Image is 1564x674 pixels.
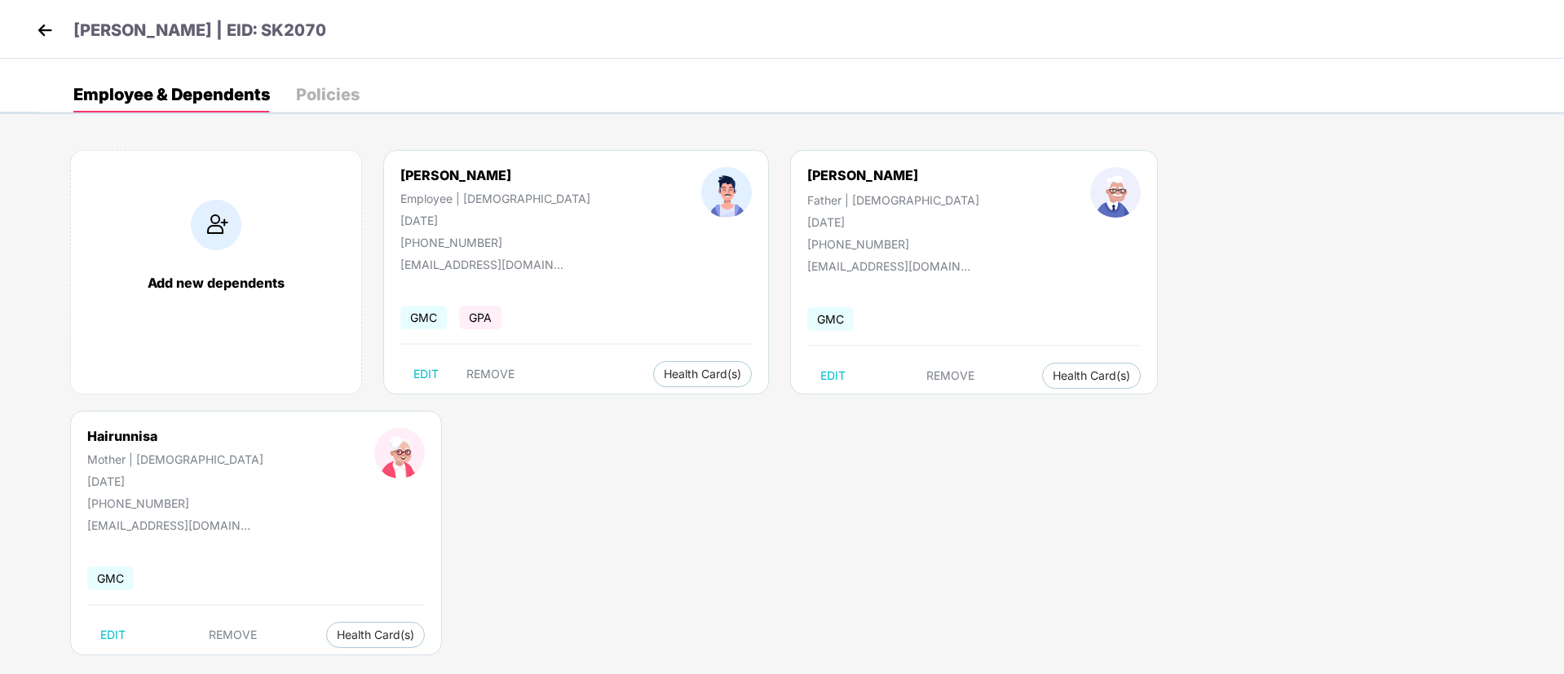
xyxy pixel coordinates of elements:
span: EDIT [100,628,126,641]
span: REMOVE [926,369,974,382]
button: REMOVE [913,363,987,389]
span: REMOVE [209,628,257,641]
img: back [33,18,57,42]
button: REMOVE [196,622,270,648]
div: [DATE] [400,214,590,227]
div: [PHONE_NUMBER] [87,496,263,510]
div: Employee & Dependents [73,86,270,103]
button: EDIT [807,363,859,389]
div: [EMAIL_ADDRESS][DOMAIN_NAME] [87,518,250,532]
span: EDIT [413,368,439,381]
button: EDIT [400,361,452,387]
span: Health Card(s) [1053,372,1130,380]
button: Health Card(s) [326,622,425,648]
span: GPA [459,306,501,329]
img: profileImage [1090,167,1141,218]
button: Health Card(s) [1042,363,1141,389]
div: [DATE] [807,215,979,229]
span: GMC [807,307,854,331]
p: [PERSON_NAME] | EID: SK2070 [73,18,326,43]
div: Policies [296,86,360,103]
div: [EMAIL_ADDRESS][DOMAIN_NAME] [807,259,970,273]
span: Health Card(s) [664,370,741,378]
button: REMOVE [453,361,528,387]
div: [PHONE_NUMBER] [807,237,979,251]
div: Add new dependents [87,275,345,291]
div: Mother | [DEMOGRAPHIC_DATA] [87,452,263,466]
span: EDIT [820,369,846,382]
div: [PHONE_NUMBER] [400,236,590,249]
div: Hairunnisa [87,428,263,444]
button: Health Card(s) [653,361,752,387]
div: [PERSON_NAME] [400,167,590,183]
span: GMC [400,306,447,329]
button: EDIT [87,622,139,648]
span: GMC [87,566,134,590]
div: [PERSON_NAME] [807,167,918,183]
div: [EMAIL_ADDRESS][DOMAIN_NAME] [400,258,563,271]
div: Employee | [DEMOGRAPHIC_DATA] [400,192,590,205]
img: profileImage [701,167,752,218]
div: [DATE] [87,474,263,488]
span: Health Card(s) [337,631,414,639]
img: addIcon [191,200,241,250]
span: REMOVE [466,368,515,381]
img: profileImage [374,428,425,478]
div: Father | [DEMOGRAPHIC_DATA] [807,193,979,207]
